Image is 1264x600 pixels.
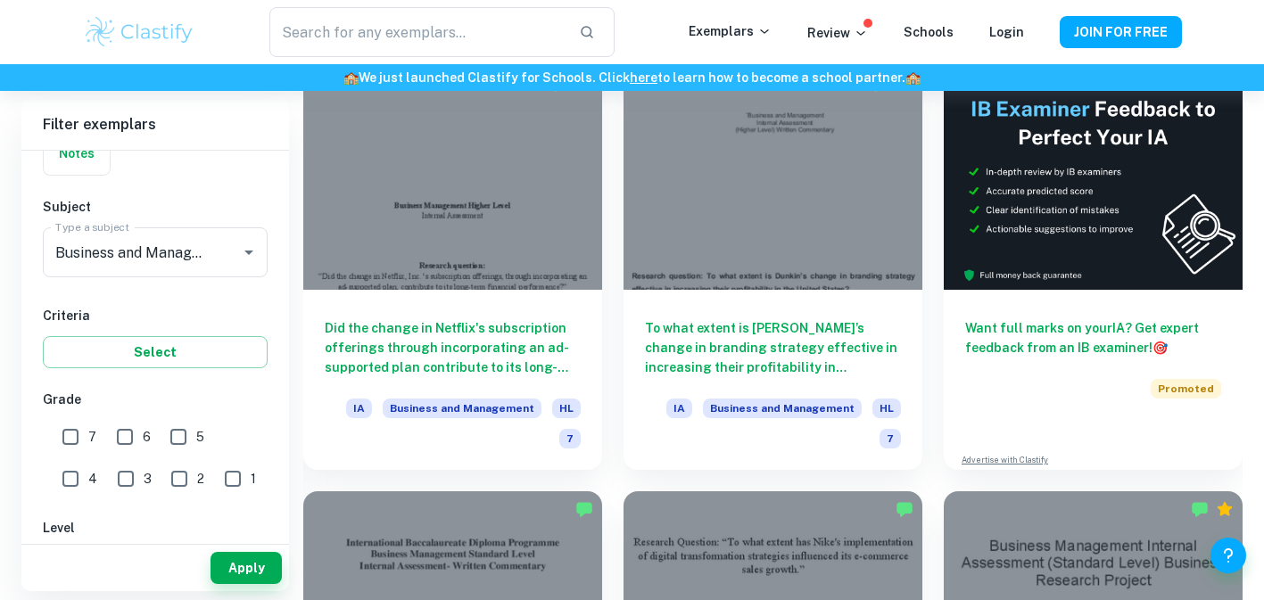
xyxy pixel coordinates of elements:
[4,68,1260,87] h6: We just launched Clastify for Schools. Click to learn how to become a school partner.
[1216,500,1234,518] div: Premium
[21,100,289,150] h6: Filter exemplars
[552,399,581,418] span: HL
[1152,341,1168,355] span: 🎯
[44,132,110,175] button: Notes
[144,469,152,489] span: 3
[197,469,204,489] span: 2
[325,318,581,377] h6: Did the change in Netflix's subscription offerings through incorporating an ad-supported plan con...
[905,70,921,85] span: 🏫
[689,21,772,41] p: Exemplars
[944,66,1243,470] a: Want full marks on yourIA? Get expert feedback from an IB examiner!PromotedAdvertise with Clastify
[55,219,129,234] label: Type a subject
[807,23,868,43] p: Review
[43,197,268,217] h6: Subject
[43,518,268,538] h6: Level
[645,318,901,377] h6: To what extent is [PERSON_NAME]’s change in branding strategy effective in increasing their profi...
[346,399,372,418] span: IA
[624,66,922,470] a: To what extent is [PERSON_NAME]’s change in branding strategy effective in increasing their profi...
[1210,538,1246,573] button: Help and Feedback
[703,399,862,418] span: Business and Management
[88,469,97,489] span: 4
[944,66,1243,290] img: Thumbnail
[143,427,151,447] span: 6
[196,427,204,447] span: 5
[666,399,692,418] span: IA
[904,25,954,39] a: Schools
[1191,500,1209,518] img: Marked
[896,500,913,518] img: Marked
[575,75,593,93] div: Premium
[236,240,261,265] button: Open
[211,552,282,584] button: Apply
[1151,379,1221,399] span: Promoted
[303,66,602,470] a: Did the change in Netflix's subscription offerings through incorporating an ad-supported plan con...
[343,70,359,85] span: 🏫
[251,469,256,489] span: 1
[43,336,268,368] button: Select
[880,429,901,448] span: 7
[88,427,96,447] span: 7
[43,306,268,325] h6: Criteria
[43,390,268,409] h6: Grade
[83,14,196,50] img: Clastify logo
[575,500,593,518] img: Marked
[962,454,1048,466] a: Advertise with Clastify
[896,75,913,93] div: Premium
[630,70,657,85] a: here
[383,399,541,418] span: Business and Management
[269,7,564,57] input: Search for any exemplars...
[965,318,1221,358] h6: Want full marks on your IA ? Get expert feedback from an IB examiner!
[559,429,581,448] span: 7
[1060,16,1182,48] button: JOIN FOR FREE
[989,25,1024,39] a: Login
[872,399,901,418] span: HL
